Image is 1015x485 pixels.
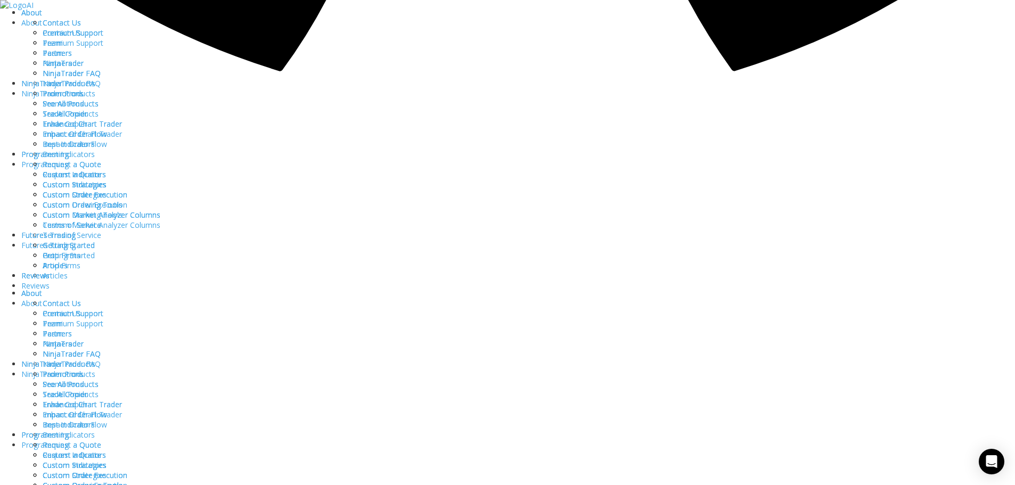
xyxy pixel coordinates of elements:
[43,298,81,308] a: Contact Us
[43,139,95,149] a: Best Indicators
[43,190,127,200] a: Custom Order Execution
[21,359,95,369] a: NinjaTrader Products
[43,440,101,450] a: Request a Quote
[21,430,69,440] a: Programming
[21,88,1015,149] ul: NinjaTrader Products
[21,159,1015,230] ul: Programming
[43,339,84,349] a: NinjaTrader
[21,270,50,281] a: Reviews
[21,7,42,18] a: About
[43,379,99,389] a: See All Products
[43,318,63,328] a: Team
[43,250,80,260] a: Prop Firms
[43,420,95,430] a: Best Indicators
[21,240,1015,270] ul: Futures Trading
[43,460,107,470] a: Custom Strategies
[43,349,101,359] a: NinjaTrader FAQ
[43,210,160,220] a: Custom Market Analyzer Columns
[979,449,1004,474] div: Open Intercom Messenger
[43,68,101,78] a: NinjaTrader FAQ
[43,389,87,399] a: Trade Copier
[43,399,122,409] a: Enhanced Chart Trader
[43,48,72,58] a: Partners
[21,18,1015,78] ul: About
[21,369,1015,430] ul: NinjaTrader Products
[43,328,72,339] a: Partners
[21,288,42,298] a: About
[43,470,127,480] a: Custom Order Execution
[43,109,87,119] a: Trade Copier
[21,149,69,159] a: Programming
[21,298,1015,359] ul: About
[43,200,123,210] a: Custom Drawing Tools
[43,409,107,420] a: Impact Order Flow
[43,119,122,129] a: Enhanced Chart Trader
[43,129,107,139] a: Impact Order Flow
[43,28,103,38] a: Premium Support
[43,240,95,250] a: Getting Started
[21,78,95,88] a: NinjaTrader Products
[43,169,106,179] a: Custom Indicators
[43,260,68,270] a: Articles
[43,18,81,28] a: Contact Us
[43,220,101,230] a: Terms of Service
[43,308,103,318] a: Premium Support
[43,159,101,169] a: Request a Quote
[43,58,84,68] a: NinjaTrader
[43,38,63,48] a: Team
[43,88,84,98] a: Promotions
[43,98,99,109] a: See All Products
[43,369,84,379] a: Promotions
[21,230,76,240] a: Futures Trading
[43,450,106,460] a: Custom Indicators
[43,179,107,190] a: Custom Strategies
